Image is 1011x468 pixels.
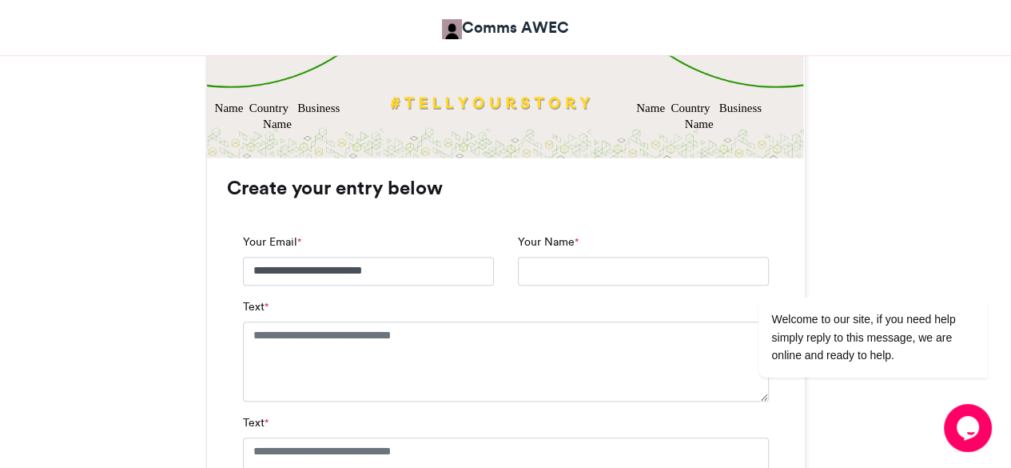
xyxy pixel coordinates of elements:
iframe: chat widget [707,153,995,396]
label: Your Name [518,234,579,250]
div: Name Country Business Name [212,99,342,133]
img: Comms AWEC [442,19,462,39]
label: Your Email [243,234,301,250]
label: Text [243,298,269,315]
iframe: chat widget [944,404,995,452]
label: Text [243,414,269,431]
a: Comms AWEC [442,16,569,39]
div: Name Country Business Name [634,99,764,133]
h3: Create your entry below [227,178,785,198]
